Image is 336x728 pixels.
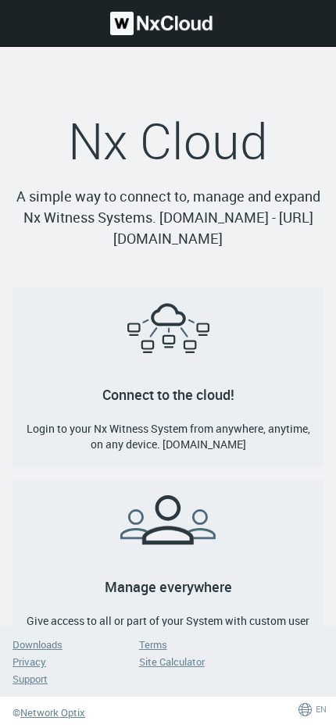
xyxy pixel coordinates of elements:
a: Terms [139,637,167,651]
a: Site Calculator [139,655,205,669]
a: Connect to the cloud!Login to your Nx Witness System from anywhere, anytime, on any device. [DOMA... [13,287,323,467]
a: ©Network Optix [13,705,85,721]
button: EN [295,697,334,722]
a: Support [13,672,48,686]
a: Privacy [13,655,46,669]
h4: Login to your Nx Witness System from anywhere, anytime, on any device. [DOMAIN_NAME] [25,421,311,451]
h4: Give access to all or part of your System with custom user roles. [25,613,311,644]
h2: Manage everywhere [13,480,323,598]
h2: Connect to the cloud! [13,287,323,405]
p: A simple way to connect to, manage and expand Nx Witness Systems. [DOMAIN_NAME] - [URL][DOMAIN_NAME] [13,186,323,250]
span: Network Optix [20,705,85,719]
img: Nx Cloud logo [110,12,213,35]
a: Manage everywhereGive access to all or part of your System with custom user roles. [13,480,323,659]
span: Nx Cloud [68,107,268,174]
a: Downloads [13,637,63,651]
span: EN [316,703,327,716]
